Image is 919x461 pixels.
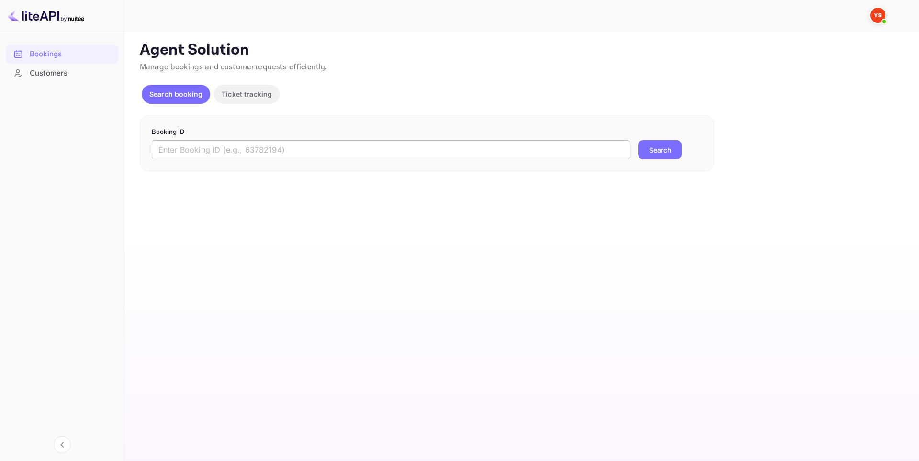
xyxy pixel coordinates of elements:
[6,45,118,64] div: Bookings
[638,140,682,159] button: Search
[222,89,272,99] p: Ticket tracking
[6,45,118,63] a: Bookings
[149,89,202,99] p: Search booking
[30,68,113,79] div: Customers
[8,8,84,23] img: LiteAPI logo
[140,41,902,60] p: Agent Solution
[6,64,118,82] a: Customers
[54,436,71,453] button: Collapse navigation
[870,8,885,23] img: Yandex Support
[30,49,113,60] div: Bookings
[152,140,630,159] input: Enter Booking ID (e.g., 63782194)
[152,127,702,137] p: Booking ID
[6,64,118,83] div: Customers
[140,62,327,72] span: Manage bookings and customer requests efficiently.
